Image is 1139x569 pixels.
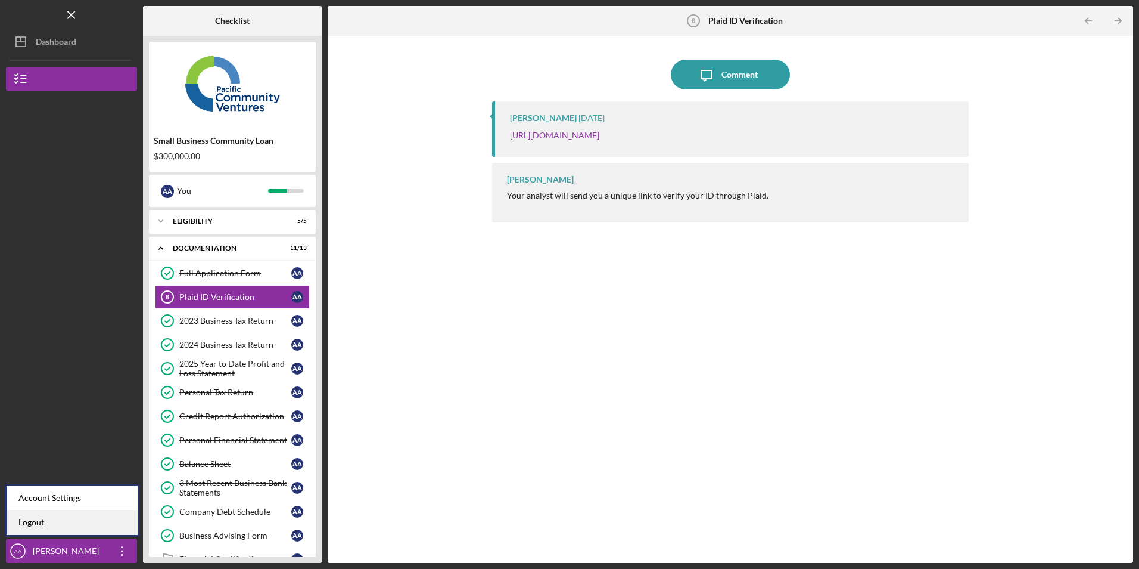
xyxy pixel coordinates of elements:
[179,268,291,278] div: Full Application Form
[691,17,695,24] tspan: 6
[291,363,303,375] div: A A
[291,482,303,494] div: A A
[291,530,303,542] div: A A
[30,539,107,566] div: [PERSON_NAME]
[155,452,310,476] a: Balance SheetAA
[285,218,307,225] div: 5 / 5
[179,292,291,302] div: Plaid ID Verification
[155,357,310,381] a: 2025 Year to Date Profit and Loss StatementAA
[291,410,303,422] div: A A
[155,524,310,548] a: Business Advising FormAA
[179,435,291,445] div: Personal Financial Statement
[507,175,574,184] div: [PERSON_NAME]
[7,511,138,535] a: Logout
[166,293,169,301] tspan: 6
[36,30,76,57] div: Dashboard
[173,245,277,252] div: Documentation
[179,478,291,497] div: 3 Most Recent Business Bank Statements
[291,315,303,327] div: A A
[6,30,137,54] button: Dashboard
[155,476,310,500] a: 3 Most Recent Business Bank StatementsAA
[510,113,577,123] div: [PERSON_NAME]
[6,539,137,563] button: AA[PERSON_NAME]
[510,130,599,140] a: [URL][DOMAIN_NAME]
[179,316,291,326] div: 2023 Business Tax Return
[155,285,310,309] a: 6Plaid ID VerificationAA
[179,555,291,564] div: Financial Qualification
[179,507,291,517] div: Company Debt Schedule
[179,388,291,397] div: Personal Tax Return
[291,553,303,565] div: A A
[155,428,310,452] a: Personal Financial StatementAA
[155,333,310,357] a: 2024 Business Tax ReturnAA
[179,340,291,350] div: 2024 Business Tax Return
[507,191,768,200] div: Your analyst will send you a unique link to verify your ID through Plaid.
[285,245,307,252] div: 11 / 13
[215,16,250,26] b: Checklist
[291,506,303,518] div: A A
[291,458,303,470] div: A A
[291,291,303,303] div: A A
[179,412,291,421] div: Credit Report Authorization
[154,136,311,146] div: Small Business Community Loan
[154,151,311,161] div: $300,000.00
[291,386,303,398] div: A A
[177,181,268,201] div: You
[155,500,310,524] a: Company Debt ScheduleAA
[161,185,174,198] div: A A
[14,548,22,555] text: AA
[155,309,310,333] a: 2023 Business Tax ReturnAA
[578,113,605,123] time: 2025-09-26 22:45
[173,218,277,225] div: Eligibility
[155,404,310,428] a: Credit Report AuthorizationAA
[291,267,303,279] div: A A
[291,434,303,446] div: A A
[291,339,303,351] div: A A
[721,60,758,89] div: Comment
[155,261,310,285] a: Full Application FormAA
[179,459,291,469] div: Balance Sheet
[7,486,138,511] div: Account Settings
[179,531,291,540] div: Business Advising Form
[149,48,316,119] img: Product logo
[155,381,310,404] a: Personal Tax ReturnAA
[708,16,783,26] b: Plaid ID Verification
[671,60,790,89] button: Comment
[179,359,291,378] div: 2025 Year to Date Profit and Loss Statement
